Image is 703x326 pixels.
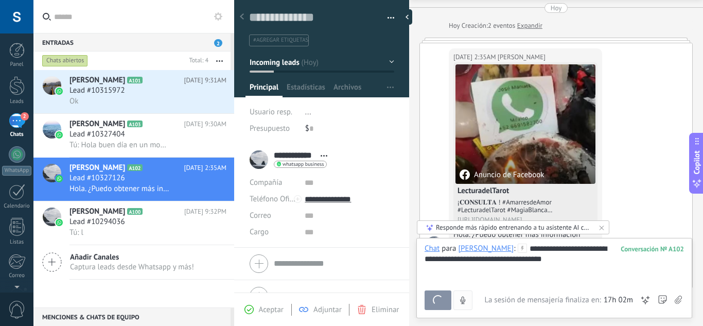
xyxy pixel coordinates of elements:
span: Lead #10327126 [69,173,125,183]
span: ... [305,107,311,117]
img: icon [56,175,63,182]
div: Leads [2,98,32,105]
span: Lead #10315972 [69,85,125,96]
a: avataricon[PERSON_NAME]A103[DATE] 9:30AMLead #10327404Tú: Hola buen día en un momento te escribo ... [33,114,234,157]
span: 2 eventos [488,21,515,31]
div: Ocultar [402,9,412,25]
span: Adjuntar [313,305,342,315]
span: 17h 02m [604,295,633,305]
span: Principal [250,82,278,97]
a: Expandir [517,21,542,31]
div: Listas [2,239,32,246]
div: Menciones & Chats de equipo [33,307,231,326]
span: Lead #10327404 [69,129,125,140]
div: ¡𝐂𝐎𝐍𝐒𝐔𝐋𝐓𝐀 ! #AmarresdeAmor #LecturadelTarot #MagiaBlanca #Endulzamientos #RetirodeBrujeria #Limpi... [458,198,593,214]
button: Teléfono Oficina [250,191,297,208]
a: avataricon[PERSON_NAME]A100[DATE] 9:32PMLead #10294036Tú: l [33,201,234,245]
span: para [442,244,456,254]
div: [DATE] 2:35AM [453,52,498,62]
span: [DATE] 9:32PM [184,207,226,217]
div: Cargo [250,224,297,241]
div: Entradas [33,33,231,52]
span: Estadísticas [287,82,325,97]
span: Añadir Canales [70,252,194,262]
span: [DATE] 9:31AM [184,75,226,85]
div: Chats abiertos [42,55,88,67]
div: Correo [2,272,32,279]
span: A103 [127,121,142,127]
div: Usuario resp. [250,104,297,121]
div: 102 [621,245,684,253]
span: Ok [69,96,78,106]
span: A102 [127,164,142,171]
img: icon [56,88,63,95]
span: [PERSON_NAME] [69,207,125,217]
span: Lead #10294036 [69,217,125,227]
span: Cargo [250,228,269,236]
span: Betty Beltre [498,52,546,62]
div: Creación: [449,21,542,31]
div: La sesión de mensajería finaliza en [484,295,633,305]
span: A100 [127,208,142,215]
span: Usuario resp. [250,107,292,117]
span: #agregar etiquetas [253,37,308,44]
span: Correo [250,211,271,220]
span: [PERSON_NAME] [69,119,125,129]
div: Chats [2,131,32,138]
div: Panel [2,61,32,68]
span: whatsapp business [283,162,324,167]
span: : [514,244,515,254]
a: avataricon[PERSON_NAME]A101[DATE] 9:31AMLead #10315972Ok [33,70,234,113]
span: Tú: Hola buen día en un momento te escribo desde mi número personal [69,140,170,150]
div: Presupuesto [250,121,297,137]
span: [DATE] 9:30AM [184,119,226,129]
span: Captura leads desde Whatsapp y más! [70,262,194,272]
span: Eliminar [372,305,399,315]
div: WhatsApp [2,166,31,176]
span: Aceptar [259,305,284,315]
span: Betty Beltre [425,236,444,255]
a: avataricon[PERSON_NAME]A102[DATE] 2:35AMLead #10327126Hola. ¿Puedo obtener más información sobre ... [33,158,234,201]
span: Teléfono Oficina [250,194,303,204]
div: Hoy [449,21,462,31]
span: [PERSON_NAME] [69,75,125,85]
h4: LecturadelTarot [458,186,593,196]
span: Copilot [692,150,702,174]
span: [DATE] 2:35AM [184,163,226,173]
div: Total: 4 [185,56,208,66]
span: 2 [214,39,222,47]
div: $ [305,121,394,137]
button: Correo [250,208,271,224]
div: Betty Beltre [458,244,514,253]
div: Hoy [551,3,562,13]
span: Archivos [333,82,361,97]
span: [PERSON_NAME] [69,163,125,173]
a: Anuncio de FacebookLecturadelTarot¡𝐂𝐎𝐍𝐒𝐔𝐋𝐓𝐀 ! #AmarresdeAmor #LecturadelTarot #MagiaBlanca #Endul... [455,64,595,226]
span: Hola. ¿Puedo obtener más información sobre esto? [69,184,170,194]
div: [URL][DOMAIN_NAME] [458,216,593,224]
span: Tú: l [69,228,83,237]
span: La sesión de mensajería finaliza en: [484,295,601,305]
span: A101 [127,77,142,83]
div: Responde más rápido entrenando a tu asistente AI con tus fuentes de datos [436,223,591,232]
img: icon [56,219,63,226]
div: Calendario [2,203,32,210]
span: 2 [21,112,29,121]
span: Presupuesto [250,124,290,133]
div: Compañía [250,175,297,191]
div: Anuncio de Facebook [460,169,544,180]
img: icon [56,131,63,139]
